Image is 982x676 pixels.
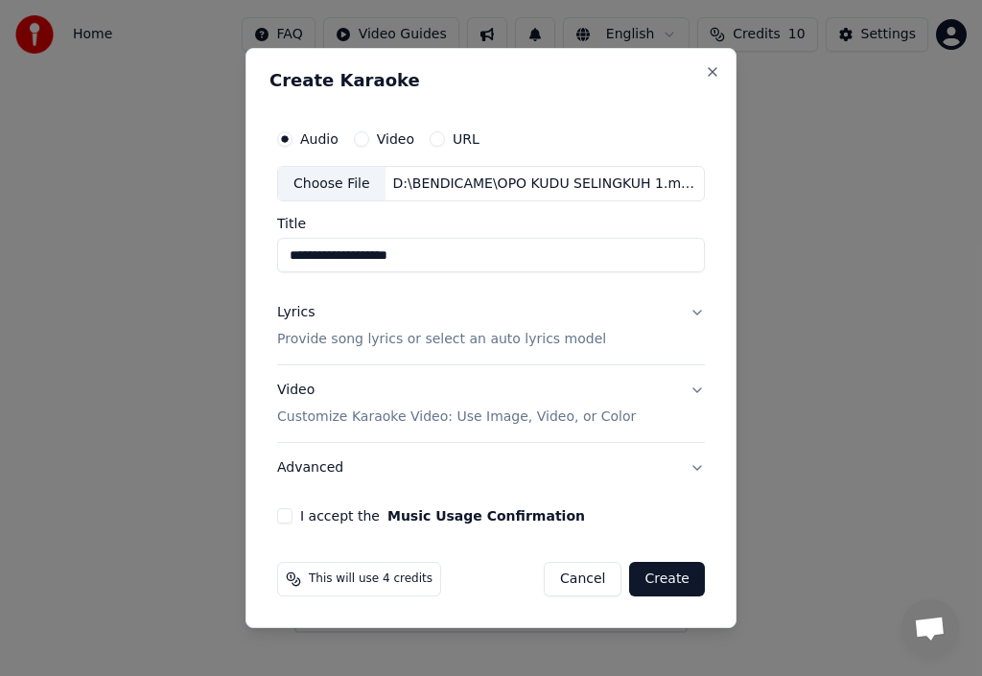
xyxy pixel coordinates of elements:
span: This will use 4 credits [309,571,433,587]
div: Video [277,382,636,428]
label: URL [453,132,479,146]
button: Advanced [277,443,705,493]
button: Cancel [544,562,621,596]
div: Choose File [278,167,386,201]
button: LyricsProvide song lyrics or select an auto lyrics model [277,289,705,365]
div: D:\BENDICAME\OPO KUDU SELINGKUH 1.mp3 [386,175,704,194]
div: Lyrics [277,304,315,323]
p: Provide song lyrics or select an auto lyrics model [277,331,606,350]
p: Customize Karaoke Video: Use Image, Video, or Color [277,408,636,427]
label: I accept the [300,509,585,523]
button: I accept the [387,509,585,523]
button: Create [629,562,705,596]
h2: Create Karaoke [269,72,713,89]
label: Video [377,132,414,146]
label: Audio [300,132,339,146]
button: VideoCustomize Karaoke Video: Use Image, Video, or Color [277,366,705,443]
label: Title [277,218,705,231]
